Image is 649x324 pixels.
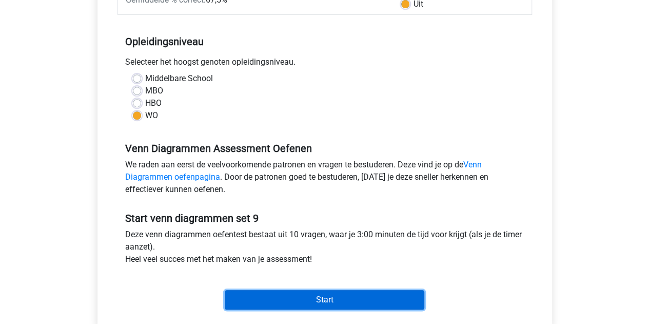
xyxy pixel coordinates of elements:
h5: Opleidingsniveau [125,31,524,52]
div: Selecteer het hoogst genoten opleidingsniveau. [117,56,532,72]
h5: Venn Diagrammen Assessment Oefenen [125,142,524,155]
div: Deze venn diagrammen oefentest bestaat uit 10 vragen, waar je 3:00 minuten de tijd voor krijgt (a... [117,228,532,270]
div: We raden aan eerst de veelvoorkomende patronen en vragen te bestuderen. Deze vind je op de . Door... [117,159,532,200]
label: WO [145,109,158,122]
label: HBO [145,97,162,109]
h5: Start venn diagrammen set 9 [125,212,524,224]
label: MBO [145,85,163,97]
label: Middelbare School [145,72,213,85]
input: Start [225,290,424,310]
